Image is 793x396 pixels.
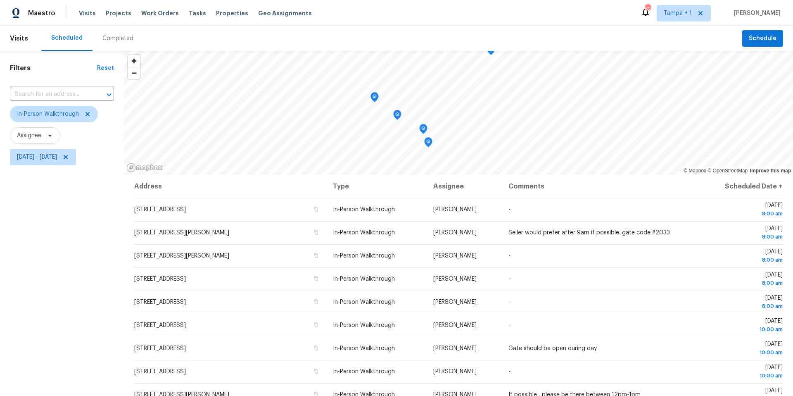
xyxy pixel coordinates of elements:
button: Copy Address [312,252,320,259]
span: [DATE] [703,295,783,310]
div: Map marker [424,137,432,150]
span: [STREET_ADDRESS] [134,369,186,375]
span: [PERSON_NAME] [433,299,477,305]
a: Improve this map [750,168,791,174]
div: 10:00 am [703,325,783,334]
span: Properties [216,9,248,17]
span: [STREET_ADDRESS][PERSON_NAME] [134,230,229,236]
span: Maestro [28,9,55,17]
span: - [508,369,510,375]
span: [PERSON_NAME] [433,253,477,259]
span: In-Person Walkthrough [333,253,395,259]
span: Projects [106,9,131,17]
span: Assignee [17,131,41,140]
span: In-Person Walkthrough [333,230,395,236]
button: Zoom out [128,67,140,79]
a: OpenStreetMap [708,168,748,174]
div: 8:00 am [703,256,783,264]
div: Map marker [370,92,379,105]
span: [DATE] [703,226,783,241]
span: [DATE] [703,272,783,287]
button: Copy Address [312,275,320,282]
span: [PERSON_NAME] [731,9,781,17]
th: Type [326,175,426,198]
h1: Filters [10,64,97,72]
div: Map marker [393,110,401,123]
div: 62 [645,5,651,13]
span: [STREET_ADDRESS] [134,299,186,305]
div: Completed [102,34,133,43]
button: Copy Address [312,344,320,352]
span: [DATE] [703,341,783,357]
span: In-Person Walkthrough [333,346,395,351]
span: Seller would prefer after 9am if possible. gate code #2033 [508,230,670,236]
div: 8:00 am [703,210,783,218]
div: Scheduled [51,34,83,42]
div: Reset [97,64,114,72]
span: In-Person Walkthrough [333,207,395,212]
input: Search for an address... [10,88,91,101]
span: [STREET_ADDRESS] [134,207,186,212]
span: In-Person Walkthrough [333,276,395,282]
th: Assignee [427,175,502,198]
button: Zoom in [128,55,140,67]
span: [DATE] [703,365,783,380]
span: - [508,322,510,328]
span: [PERSON_NAME] [433,322,477,328]
span: Geo Assignments [258,9,312,17]
button: Copy Address [312,321,320,329]
button: Schedule [742,30,783,47]
span: - [508,207,510,212]
button: Copy Address [312,367,320,375]
span: [PERSON_NAME] [433,207,477,212]
div: 8:00 am [703,233,783,241]
span: [STREET_ADDRESS] [134,322,186,328]
span: Tasks [189,10,206,16]
canvas: Map [124,51,793,175]
span: [DATE] [703,249,783,264]
span: [DATE] - [DATE] [17,153,57,161]
span: - [508,276,510,282]
button: Copy Address [312,298,320,305]
span: [STREET_ADDRESS] [134,276,186,282]
button: Copy Address [312,229,320,236]
span: Visits [79,9,96,17]
span: In-Person Walkthrough [333,299,395,305]
span: [DATE] [703,203,783,218]
th: Scheduled Date ↑ [697,175,783,198]
span: [PERSON_NAME] [433,369,477,375]
div: 8:00 am [703,302,783,310]
span: In-Person Walkthrough [333,369,395,375]
span: Visits [10,29,28,48]
span: Tampa + 1 [664,9,692,17]
span: Schedule [749,33,776,44]
a: Mapbox [684,168,706,174]
span: [STREET_ADDRESS][PERSON_NAME] [134,253,229,259]
span: Work Orders [141,9,179,17]
span: In-Person Walkthrough [333,322,395,328]
button: Copy Address [312,205,320,213]
span: In-Person Walkthrough [17,110,79,118]
span: [STREET_ADDRESS] [134,346,186,351]
div: Map marker [419,124,427,137]
button: Open [103,89,115,100]
span: [PERSON_NAME] [433,346,477,351]
span: [DATE] [703,318,783,334]
a: Mapbox homepage [126,163,163,172]
th: Address [134,175,326,198]
div: 10:00 am [703,348,783,357]
div: Map marker [487,45,495,58]
span: - [508,299,510,305]
span: [PERSON_NAME] [433,276,477,282]
span: Gate should be open during day [508,346,597,351]
div: 8:00 am [703,279,783,287]
span: [PERSON_NAME] [433,230,477,236]
th: Comments [502,175,697,198]
div: 10:00 am [703,372,783,380]
span: - [508,253,510,259]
